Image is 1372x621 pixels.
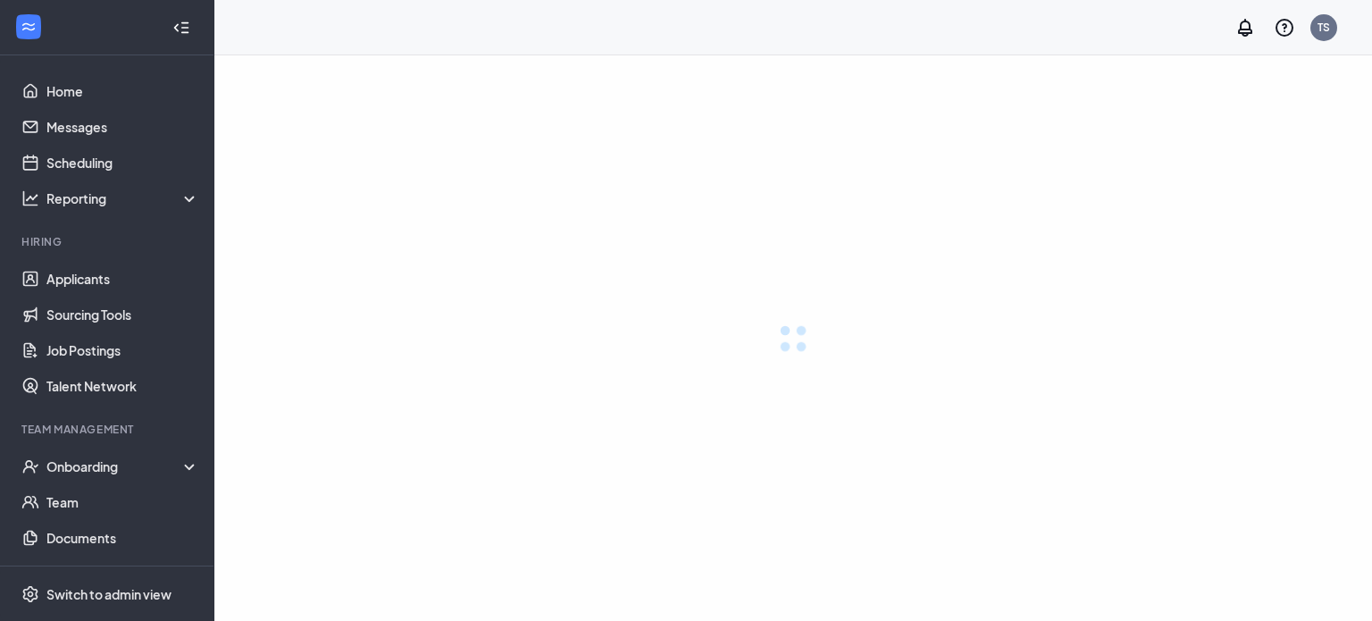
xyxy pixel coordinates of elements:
[21,422,196,437] div: Team Management
[46,261,199,297] a: Applicants
[46,332,199,368] a: Job Postings
[46,145,199,180] a: Scheduling
[21,189,39,207] svg: Analysis
[1234,17,1256,38] svg: Notifications
[46,585,171,603] div: Switch to admin view
[1318,20,1330,35] div: TS
[46,189,200,207] div: Reporting
[21,457,39,475] svg: UserCheck
[46,368,199,404] a: Talent Network
[46,73,199,109] a: Home
[1274,17,1295,38] svg: QuestionInfo
[20,18,38,36] svg: WorkstreamLogo
[21,585,39,603] svg: Settings
[46,484,199,520] a: Team
[46,457,200,475] div: Onboarding
[46,556,199,592] a: Surveys
[172,19,190,37] svg: Collapse
[46,520,199,556] a: Documents
[21,234,196,249] div: Hiring
[46,109,199,145] a: Messages
[46,297,199,332] a: Sourcing Tools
